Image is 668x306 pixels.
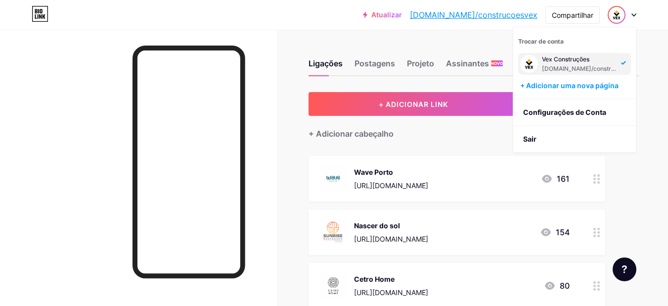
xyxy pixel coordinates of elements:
[513,99,636,126] a: Configurações de Conta
[354,221,400,230] font: Nascer do sol
[371,10,402,19] font: Atualizar
[309,58,343,68] font: Ligações
[410,10,537,20] font: [DOMAIN_NAME]/construcoesvex
[523,108,606,116] font: Configurações de Conta
[557,174,570,184] font: 161
[609,7,624,23] img: vexconstrutora
[552,11,593,19] font: Compartilhar
[309,92,519,116] button: + ADICIONAR LINK
[407,58,434,68] font: Projeto
[320,166,346,192] img: Wave Porto
[520,55,538,73] img: vexconstrutora
[354,168,393,176] font: Wave Porto
[542,65,638,72] font: [DOMAIN_NAME]/construcoesvex
[354,288,428,297] font: [URL][DOMAIN_NAME]
[309,129,394,139] font: + Adicionar cabeçalho
[410,9,537,21] a: [DOMAIN_NAME]/construcoesvex
[446,58,489,68] font: Assinantes
[560,281,570,291] font: 80
[379,100,448,108] font: + ADICIONAR LINK
[491,61,503,66] font: NOVO
[542,55,589,63] font: Vex Construções
[354,235,428,243] font: [URL][DOMAIN_NAME]
[354,181,428,190] font: [URL][DOMAIN_NAME]
[556,227,570,237] font: 154
[354,275,395,283] font: Cetro Home
[518,38,564,45] font: Trocar de conta
[523,135,536,143] font: Sair
[520,81,619,90] font: + Adicionar uma nova página
[355,58,395,68] font: Postagens
[320,273,346,299] img: Cetro Home
[320,219,346,245] img: Nascer do sol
